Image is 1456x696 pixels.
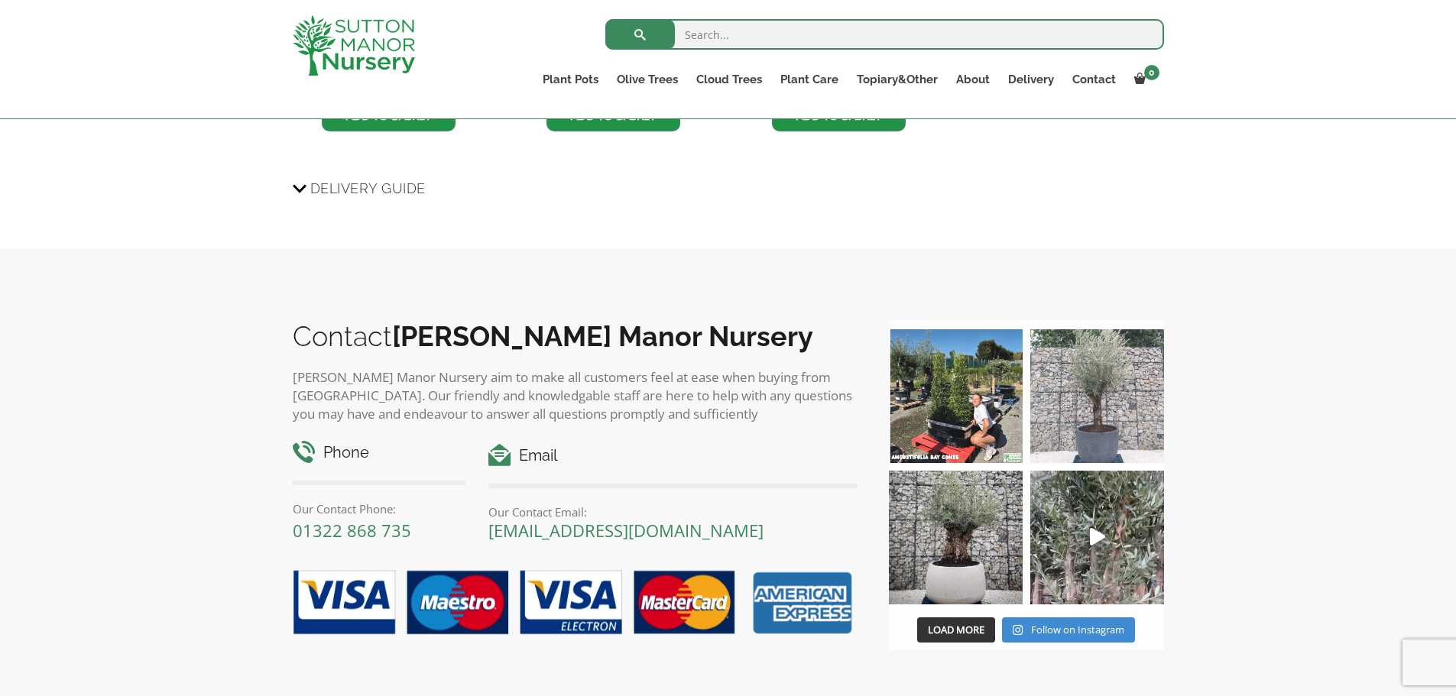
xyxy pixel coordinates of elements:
h4: Email [488,444,858,468]
button: Load More [917,617,995,643]
a: [EMAIL_ADDRESS][DOMAIN_NAME] [488,519,764,542]
a: Instagram Follow on Instagram [1002,617,1134,643]
svg: Play [1090,528,1105,545]
img: Check out this beauty we potted at our nursery today ❤️‍🔥 A huge, ancient gnarled Olive tree plan... [889,471,1023,604]
h4: Phone [293,441,466,465]
img: New arrivals Monday morning of beautiful olive trees 🤩🤩 The weather is beautiful this summer, gre... [1030,471,1164,604]
a: 0 [1125,69,1164,90]
h2: Contact [293,320,858,352]
a: 01322 868 735 [293,519,411,542]
span: Load More [928,623,984,636]
a: Play [1030,471,1164,604]
b: [PERSON_NAME] Manor Nursery [392,320,813,352]
a: Plant Care [771,69,848,90]
img: A beautiful multi-stem Spanish Olive tree potted in our luxurious fibre clay pots 😍😍 [1030,329,1164,463]
span: Delivery Guide [310,174,426,202]
img: logo [293,15,415,76]
a: Topiary&Other [848,69,947,90]
p: Our Contact Phone: [293,500,466,518]
img: Our elegant & picturesque Angustifolia Cones are an exquisite addition to your Bay Tree collectio... [889,329,1023,463]
a: Contact [1063,69,1125,90]
a: Delivery [999,69,1063,90]
input: Search... [605,19,1164,50]
svg: Instagram [1013,624,1023,636]
p: Our Contact Email: [488,503,858,521]
span: Follow on Instagram [1031,623,1124,636]
p: [PERSON_NAME] Manor Nursery aim to make all customers feel at ease when buying from [GEOGRAPHIC_D... [293,368,858,423]
a: Plant Pots [533,69,608,90]
a: Cloud Trees [687,69,771,90]
a: About [947,69,999,90]
img: payment-options.png [281,562,858,646]
a: Olive Trees [608,69,687,90]
span: 0 [1144,65,1159,80]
